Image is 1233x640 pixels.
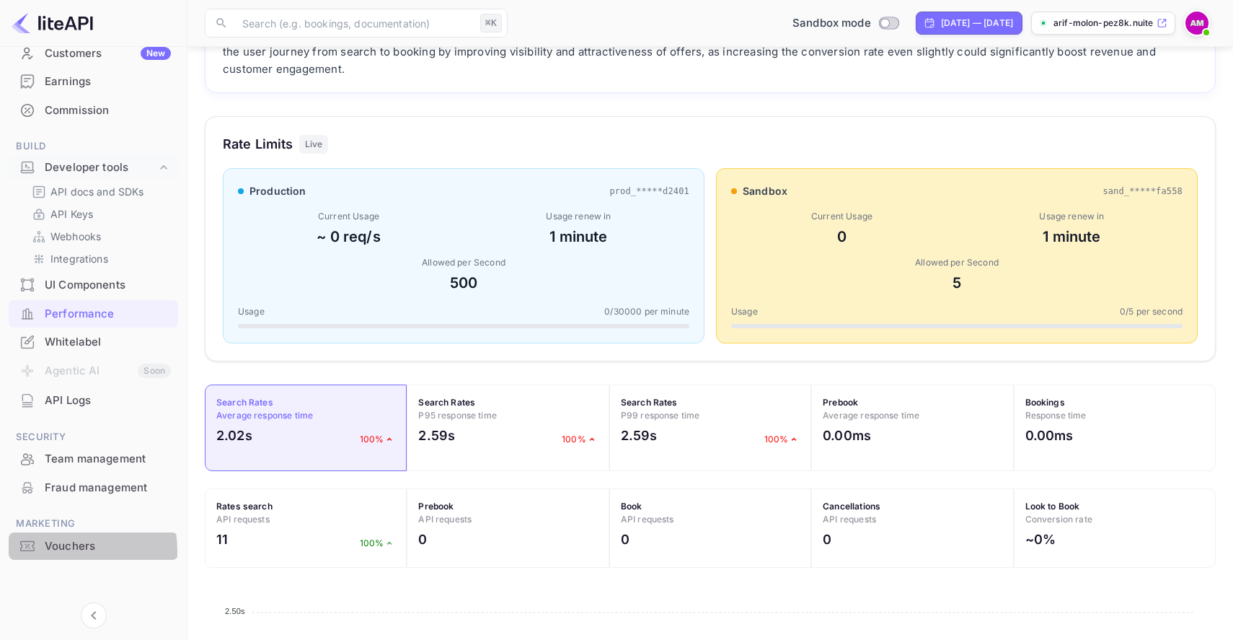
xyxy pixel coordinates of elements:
strong: Search Rates [216,397,273,408]
div: 500 [238,272,689,294]
div: Click to change the date range period [916,12,1022,35]
button: Collapse navigation [81,602,107,628]
span: Average response time [216,410,313,421]
span: production [249,183,306,198]
a: API docs and SDKs [32,184,167,199]
div: Usage renew in [961,210,1183,223]
a: Vouchers [9,532,178,559]
div: Team management [45,451,171,468]
h2: 0.00ms [823,426,871,445]
a: API Keys [32,206,167,222]
p: API Keys [50,206,93,222]
span: 0 / 30000 per minute [604,305,689,318]
h2: 0 [418,530,427,549]
div: Commission [9,97,178,125]
div: 0 [731,226,953,247]
span: Security [9,429,178,445]
div: API docs and SDKs [26,181,172,202]
div: 1 minute [468,226,689,247]
strong: Search Rates [621,397,678,408]
img: Arif Molon [1185,12,1208,35]
div: New [141,47,171,60]
h2: 0 [823,530,831,549]
span: Build [9,139,178,154]
div: Current Usage [238,210,459,223]
a: Performance [9,300,178,327]
strong: Bookings [1025,397,1065,408]
p: 100% [360,537,396,550]
input: Search (e.g. bookings, documentation) [234,9,474,38]
div: Whitelabel [9,328,178,356]
div: Switch to Production mode [787,15,904,32]
a: CustomersNew [9,40,178,66]
strong: Cancellations [823,501,880,512]
span: P99 response time [621,410,700,421]
strong: Prebook [823,397,858,408]
div: UI Components [45,277,171,294]
h2: 0.00ms [1025,426,1074,445]
strong: Look to Book [1025,501,1080,512]
a: Whitelabel [9,328,178,355]
div: Usage renew in [468,210,689,223]
p: 100% [360,433,396,446]
div: Earnings [9,68,178,96]
tspan: 2.50s [225,607,245,615]
a: Commission [9,97,178,123]
h2: 2.02s [216,426,252,445]
div: Integrations [26,248,172,269]
span: Sandbox mode [792,15,871,32]
span: Response time [1025,410,1087,421]
a: Integrations [32,251,167,266]
div: Current Usage [731,210,953,223]
div: Vouchers [45,538,171,555]
h2: 2.59s [621,426,658,445]
div: Whitelabel [45,334,171,351]
div: Live [299,135,329,154]
div: API Logs [9,387,178,415]
div: Vouchers [9,532,178,561]
strong: Rates search [216,501,273,512]
h3: Rate Limits [223,134,293,154]
div: Performance [45,306,171,323]
div: Despite maintaining the same volume of search requests at , the lack of prebook and booking reque... [223,26,1198,78]
div: Allowed per Second [238,256,689,269]
p: Webhooks [50,229,101,244]
div: ~ 0 req/s [238,226,459,247]
span: 0 / 5 per second [1120,305,1183,318]
div: Fraud management [45,480,171,496]
div: Developer tools [45,159,156,176]
strong: Prebook [418,501,454,512]
div: Developer tools [9,155,178,180]
div: Customers [45,45,171,62]
div: Earnings [45,74,171,90]
span: API requests [823,514,876,525]
h2: 11 [216,530,228,549]
span: P95 response time [418,410,497,421]
div: Commission [45,102,171,119]
span: sandbox [743,183,787,198]
p: 100% [562,433,598,446]
span: Conversion rate [1025,514,1092,525]
div: 1 minute [961,226,1183,247]
div: 5 [731,272,1183,294]
span: API requests [418,514,472,525]
div: ⌘K [480,14,502,32]
strong: Search Rates [418,397,475,408]
div: API Logs [45,393,171,409]
div: UI Components [9,271,178,299]
span: Usage [238,305,265,318]
span: API requests [216,514,270,525]
div: Team management [9,445,178,473]
div: [DATE] — [DATE] [941,17,1013,30]
span: Marketing [9,516,178,532]
strong: Book [621,501,642,512]
span: API requests [621,514,674,525]
div: Allowed per Second [731,256,1183,269]
h2: 0 [621,530,629,549]
p: Integrations [50,251,108,266]
a: API Logs [9,387,178,413]
a: Fraud management [9,474,178,501]
span: Average response time [823,410,919,421]
div: CustomersNew [9,40,178,68]
div: Webhooks [26,226,172,247]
